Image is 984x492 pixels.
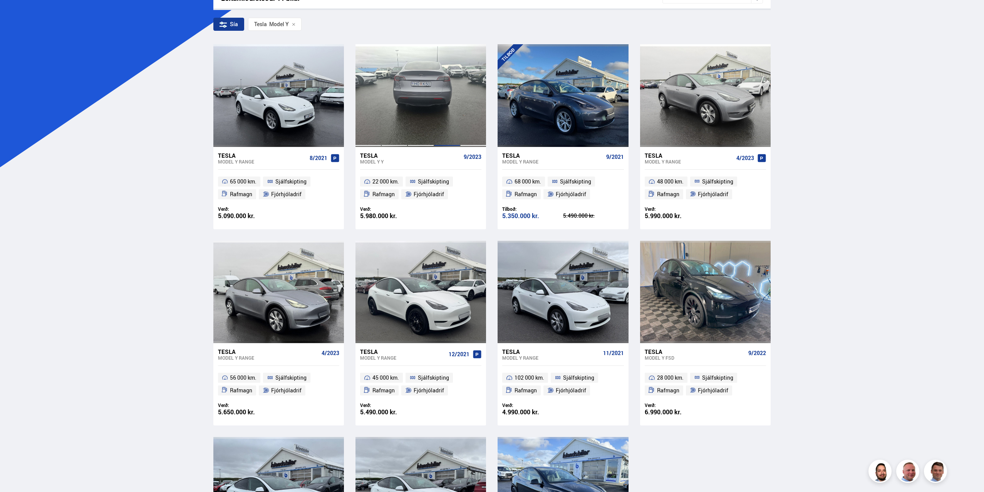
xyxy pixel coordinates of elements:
[218,213,279,219] div: 5.090.000 kr.
[230,386,252,395] span: Rafmagn
[360,409,421,415] div: 5.490.000 kr.
[418,373,449,382] span: Sjálfskipting
[464,154,481,160] span: 9/2023
[254,21,267,27] div: Tesla
[218,348,319,355] div: Tesla
[736,155,754,161] span: 4/2023
[645,409,706,415] div: 6.990.000 kr.
[414,190,444,199] span: Fjórhjóladrif
[360,206,421,212] div: Verð:
[925,461,948,484] img: FbJEzSuNWCJXmdc-.webp
[230,373,256,382] span: 56 000 km.
[218,409,279,415] div: 5.650.000 kr.
[218,206,279,212] div: Verð:
[563,373,594,382] span: Sjálfskipting
[414,386,444,395] span: Fjórhjóladrif
[213,147,344,229] a: Tesla Model Y RANGE 8/2021 65 000 km. Sjálfskipting Rafmagn Fjórhjóladrif Verð: 5.090.000 kr.
[449,351,469,357] span: 12/2021
[498,343,628,425] a: Tesla Model Y RANGE 11/2021 102 000 km. Sjálfskipting Rafmagn Fjórhjóladrif Verð: 4.990.000 kr.
[271,190,302,199] span: Fjórhjóladrif
[645,159,733,164] div: Model Y RANGE
[360,355,446,360] div: Model Y RANGE
[515,386,537,395] span: Rafmagn
[218,355,319,360] div: Model Y RANGE
[310,155,327,161] span: 8/2021
[657,373,684,382] span: 28 000 km.
[218,152,307,159] div: Tesla
[606,154,624,160] span: 9/2021
[560,177,591,186] span: Sjálfskipting
[645,213,706,219] div: 5.990.000 kr.
[515,373,544,382] span: 102 000 km.
[372,386,395,395] span: Rafmagn
[502,409,563,415] div: 4.990.000 kr.
[645,355,745,360] div: Model Y FSD
[748,350,766,356] span: 9/2022
[360,348,446,355] div: Tesla
[275,373,307,382] span: Sjálfskipting
[372,177,399,186] span: 22 000 km.
[6,3,29,26] button: Opna LiveChat spjallviðmót
[418,177,449,186] span: Sjálfskipting
[218,159,307,164] div: Model Y RANGE
[657,190,679,199] span: Rafmagn
[556,386,586,395] span: Fjórhjóladrif
[372,373,399,382] span: 45 000 km.
[502,206,563,212] div: Tilboð:
[230,190,252,199] span: Rafmagn
[640,343,771,425] a: Tesla Model Y FSD 9/2022 28 000 km. Sjálfskipting Rafmagn Fjórhjóladrif Verð: 6.990.000 kr.
[360,159,461,164] div: Model Y Y
[698,386,728,395] span: Fjórhjóladrif
[698,190,728,199] span: Fjórhjóladrif
[502,348,600,355] div: Tesla
[563,213,624,218] div: 5.490.000 kr.
[702,373,733,382] span: Sjálfskipting
[556,190,586,199] span: Fjórhjóladrif
[897,461,920,484] img: siFngHWaQ9KaOqBr.png
[213,18,244,31] div: Sía
[515,190,537,199] span: Rafmagn
[213,343,344,425] a: Tesla Model Y RANGE 4/2023 56 000 km. Sjálfskipting Rafmagn Fjórhjóladrif Verð: 5.650.000 kr.
[603,350,624,356] span: 11/2021
[218,402,279,408] div: Verð:
[502,355,600,360] div: Model Y RANGE
[702,177,733,186] span: Sjálfskipting
[502,402,563,408] div: Verð:
[271,386,302,395] span: Fjórhjóladrif
[870,461,893,484] img: nhp88E3Fdnt1Opn2.png
[645,152,733,159] div: Tesla
[657,386,679,395] span: Rafmagn
[360,152,461,159] div: Tesla
[645,206,706,212] div: Verð:
[275,177,307,186] span: Sjálfskipting
[502,213,563,219] div: 5.350.000 kr.
[322,350,339,356] span: 4/2023
[254,21,289,27] span: Model Y
[498,147,628,229] a: Tesla Model Y RANGE 9/2021 68 000 km. Sjálfskipting Rafmagn Fjórhjóladrif Tilboð: 5.350.000 kr. 5...
[360,213,421,219] div: 5.980.000 kr.
[645,402,706,408] div: Verð:
[360,402,421,408] div: Verð:
[515,177,541,186] span: 68 000 km.
[355,147,486,229] a: Tesla Model Y Y 9/2023 22 000 km. Sjálfskipting Rafmagn Fjórhjóladrif Verð: 5.980.000 kr.
[640,147,771,229] a: Tesla Model Y RANGE 4/2023 48 000 km. Sjálfskipting Rafmagn Fjórhjóladrif Verð: 5.990.000 kr.
[372,190,395,199] span: Rafmagn
[502,152,603,159] div: Tesla
[645,348,745,355] div: Tesla
[230,177,256,186] span: 65 000 km.
[657,177,684,186] span: 48 000 km.
[355,343,486,425] a: Tesla Model Y RANGE 12/2021 45 000 km. Sjálfskipting Rafmagn Fjórhjóladrif Verð: 5.490.000 kr.
[502,159,603,164] div: Model Y RANGE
